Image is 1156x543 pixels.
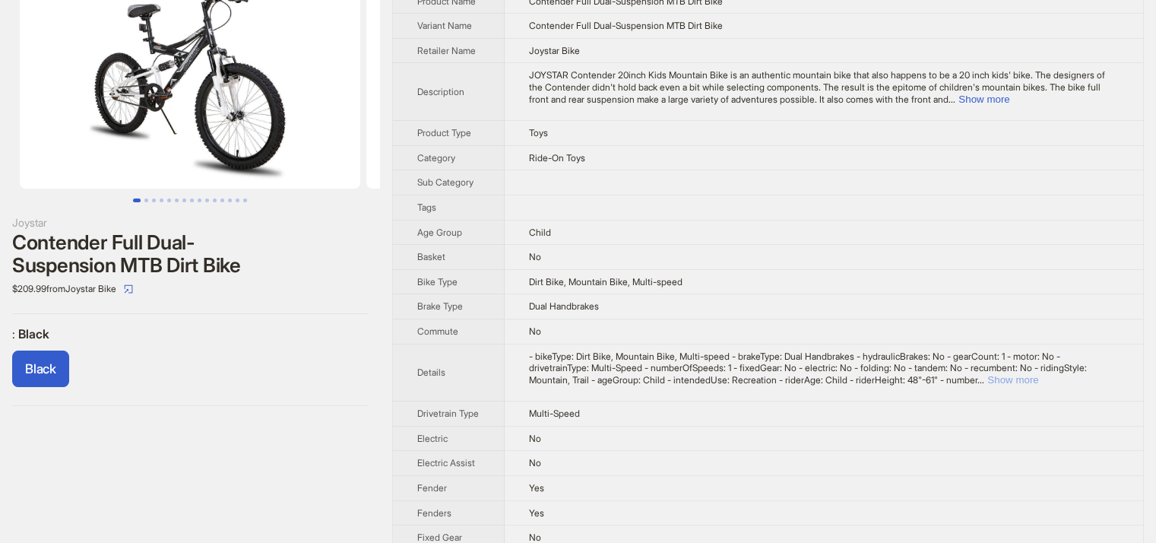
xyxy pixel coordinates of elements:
[243,198,247,202] button: Go to slide 15
[133,198,141,202] button: Go to slide 1
[236,198,239,202] button: Go to slide 14
[417,482,447,494] span: Fender
[977,374,984,386] span: ...
[529,152,585,164] span: Ride-On Toys
[12,277,368,301] div: $209.99 from Joystar Bike
[12,351,69,387] label: available
[417,20,472,31] span: Variant Name
[529,457,541,468] span: No
[12,231,368,277] div: Contender Full Dual-Suspension MTB Dirt Bike
[417,227,462,238] span: Age Group
[18,326,49,341] span: Black
[529,276,683,287] span: Dirt Bike, Mountain Bike, Multi-speed
[529,20,723,31] span: Contender Full Dual-Suspension MTB Dirt Bike
[529,300,599,312] span: Dual Handbrakes
[190,198,194,202] button: Go to slide 8
[417,325,458,337] span: Commute
[529,433,541,444] span: No
[529,127,548,138] span: Toys
[529,351,1119,386] div: - bikeType: Dirt Bike, Mountain Bike, Multi-speed - brakeType: Dual Handbrakes - hydraulicBrakes:...
[417,532,462,543] span: Fixed Gear
[529,351,1087,386] span: - bikeType: Dirt Bike, Mountain Bike, Multi-speed - brakeType: Dual Handbrakes - hydraulicBrakes:...
[949,94,955,105] span: ...
[213,198,217,202] button: Go to slide 11
[124,284,133,294] span: select
[417,367,445,378] span: Details
[529,227,551,238] span: Child
[417,433,448,444] span: Electric
[198,198,201,202] button: Go to slide 9
[529,507,544,519] span: Yes
[417,45,476,56] span: Retailer Name
[182,198,186,202] button: Go to slide 7
[529,69,1105,104] span: JOYSTAR Contender 20inch Kids Mountain Bike is an authentic mountain bike that also happens to be...
[417,408,479,419] span: Drivetrain Type
[987,374,1038,386] button: Expand
[417,176,473,188] span: Sub Category
[417,202,436,213] span: Tags
[417,127,471,138] span: Product Type
[417,457,475,468] span: Electric Assist
[160,198,163,202] button: Go to slide 4
[220,198,224,202] button: Go to slide 12
[417,300,463,312] span: Brake Type
[529,325,541,337] span: No
[529,408,580,419] span: Multi-Speed
[417,251,445,262] span: Basket
[529,45,580,56] span: Joystar Bike
[12,214,368,231] div: Joystar
[958,94,1009,105] button: Expand
[417,152,455,164] span: Category
[152,198,156,202] button: Go to slide 3
[175,198,179,202] button: Go to slide 6
[417,276,458,287] span: Bike Type
[529,69,1119,105] div: JOYSTAR Contender 20inch Kids Mountain Bike is an authentic mountain bike that also happens to be...
[205,198,209,202] button: Go to slide 10
[529,482,544,494] span: Yes
[167,198,171,202] button: Go to slide 5
[228,198,232,202] button: Go to slide 13
[529,532,541,543] span: No
[144,198,148,202] button: Go to slide 2
[417,86,464,97] span: Description
[12,326,18,341] span: :
[529,251,541,262] span: No
[417,507,451,519] span: Fenders
[25,361,56,376] span: Black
